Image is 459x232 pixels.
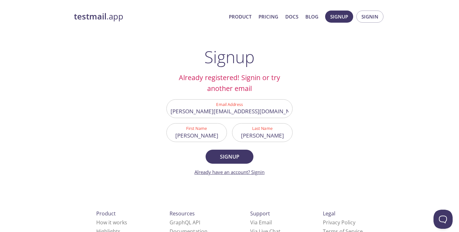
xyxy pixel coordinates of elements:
a: GraphQL API [170,219,200,226]
h2: Already registered! Signin or try another email [166,72,293,94]
a: Privacy Policy [323,219,355,226]
span: Support [250,210,270,217]
h1: Signup [204,47,255,66]
button: Signup [325,11,353,23]
span: Legal [323,210,335,217]
a: testmail.app [74,11,224,22]
span: Resources [170,210,195,217]
span: Signup [330,12,348,21]
a: Product [229,12,251,21]
a: Pricing [259,12,278,21]
a: How it works [96,219,127,226]
span: Signin [361,12,378,21]
span: Product [96,210,116,217]
span: Signup [213,152,246,161]
a: Docs [285,12,298,21]
a: Via Email [250,219,272,226]
a: Already have an account? Signin [194,169,265,175]
iframe: Help Scout Beacon - Open [433,210,453,229]
strong: testmail [74,11,106,22]
a: Blog [305,12,318,21]
button: Signin [356,11,383,23]
button: Signup [206,150,253,164]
